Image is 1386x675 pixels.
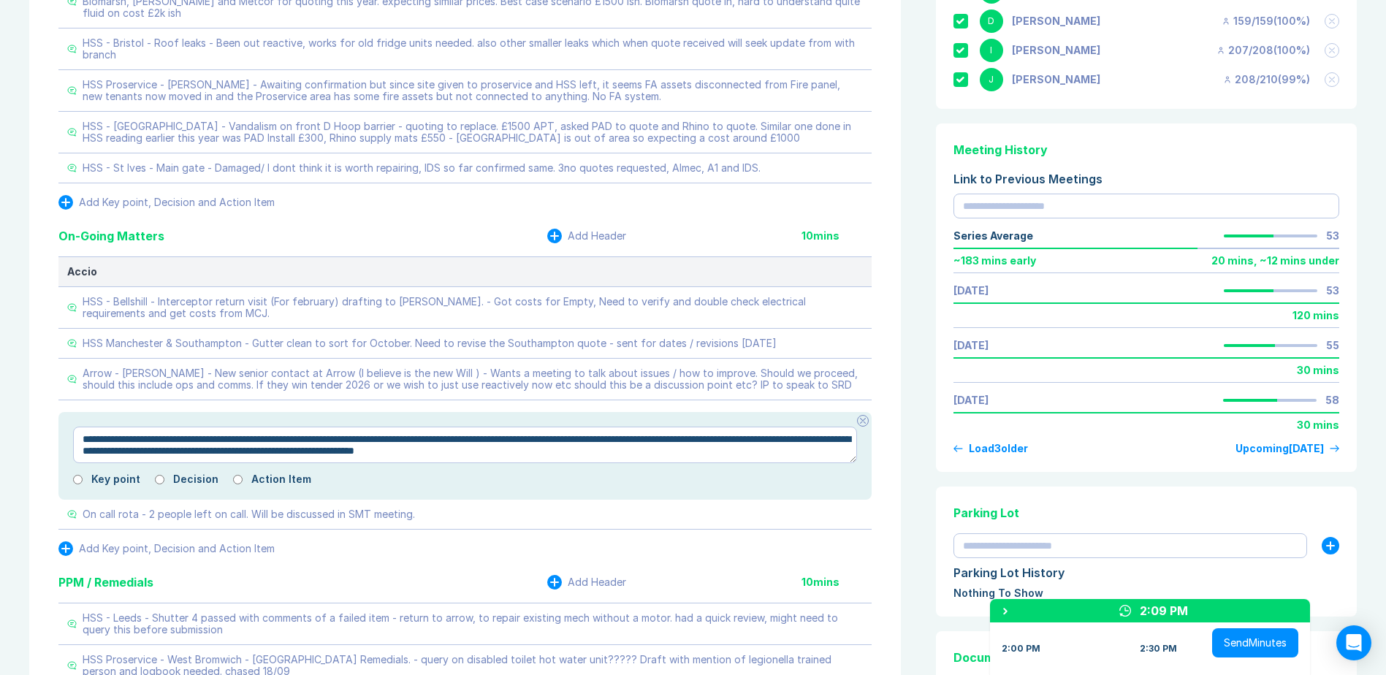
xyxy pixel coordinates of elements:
[1012,15,1100,27] div: David Hayter
[547,575,626,590] button: Add Header
[83,508,415,520] div: On call rota - 2 people left on call. Will be discussed in SMT meeting.
[953,141,1339,159] div: Meeting History
[1216,45,1310,56] div: 207 / 208 ( 100 %)
[953,170,1339,188] div: Link to Previous Meetings
[953,340,989,351] a: [DATE]
[801,230,872,242] div: 10 mins
[1235,443,1324,454] div: Upcoming [DATE]
[1140,602,1188,619] div: 2:09 PM
[1326,340,1339,351] div: 55
[1326,285,1339,297] div: 53
[1012,45,1100,56] div: Iain Parnell
[83,37,863,61] div: HSS - Bristol - Roof leaks - Been out reactive, works for old fridge units needed. also other sma...
[251,473,311,485] label: Action Item
[953,587,1339,599] div: Nothing To Show
[67,266,863,278] div: Accio
[58,573,153,591] div: PPM / Remedials
[1292,310,1339,321] div: 120 mins
[83,121,863,144] div: HSS - [GEOGRAPHIC_DATA] - Vandalism on front D Hoop barrier - quoting to replace. £1500 APT, aske...
[1297,419,1339,431] div: 30 mins
[953,230,1033,242] div: Series Average
[173,473,218,485] label: Decision
[58,541,275,556] button: Add Key point, Decision and Action Item
[953,443,1028,454] button: Load3older
[1211,255,1339,267] div: 20 mins , ~ 12 mins under
[83,337,777,349] div: HSS Manchester & Southampton - Gutter clean to sort for October. Need to revise the Southampton q...
[953,504,1339,522] div: Parking Lot
[547,229,626,243] button: Add Header
[969,443,1028,454] div: Load 3 older
[58,195,275,210] button: Add Key point, Decision and Action Item
[1223,74,1310,85] div: 208 / 210 ( 99 %)
[953,394,989,406] a: [DATE]
[1325,394,1339,406] div: 58
[1235,443,1339,454] a: Upcoming[DATE]
[1212,628,1298,657] button: SendMinutes
[91,473,140,485] label: Key point
[980,39,1003,62] div: I
[953,564,1339,581] div: Parking Lot History
[83,296,863,319] div: HSS - Bellshill - Interceptor return visit (For february) drafting to [PERSON_NAME]. - Got costs ...
[568,576,626,588] div: Add Header
[58,227,164,245] div: On-Going Matters
[980,9,1003,33] div: D
[83,79,863,102] div: HSS Proservice - [PERSON_NAME] - Awaiting confirmation but since site given to proservice and HSS...
[1336,625,1371,660] div: Open Intercom Messenger
[1297,365,1339,376] div: 30 mins
[1222,15,1310,27] div: 159 / 159 ( 100 %)
[83,612,863,636] div: HSS - Leeds - Shutter 4 passed with comments of a failed item - return to arrow, to repair existi...
[1012,74,1100,85] div: Jonny Welbourn
[83,162,761,174] div: HSS - St Ives - Main gate - Damaged/ I dont think it is worth repairing, IDS so far confirmed sam...
[980,68,1003,91] div: J
[79,197,275,208] div: Add Key point, Decision and Action Item
[953,649,1339,666] div: Documents & Images
[568,230,626,242] div: Add Header
[1326,230,1339,242] div: 53
[79,543,275,554] div: Add Key point, Decision and Action Item
[953,255,1036,267] div: ~ 183 mins early
[1002,643,1040,655] div: 2:00 PM
[83,367,863,391] div: Arrow - [PERSON_NAME] - New senior contact at Arrow (I believe is the new Will ) - Wants a meetin...
[1140,643,1177,655] div: 2:30 PM
[953,285,989,297] a: [DATE]
[801,576,872,588] div: 10 mins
